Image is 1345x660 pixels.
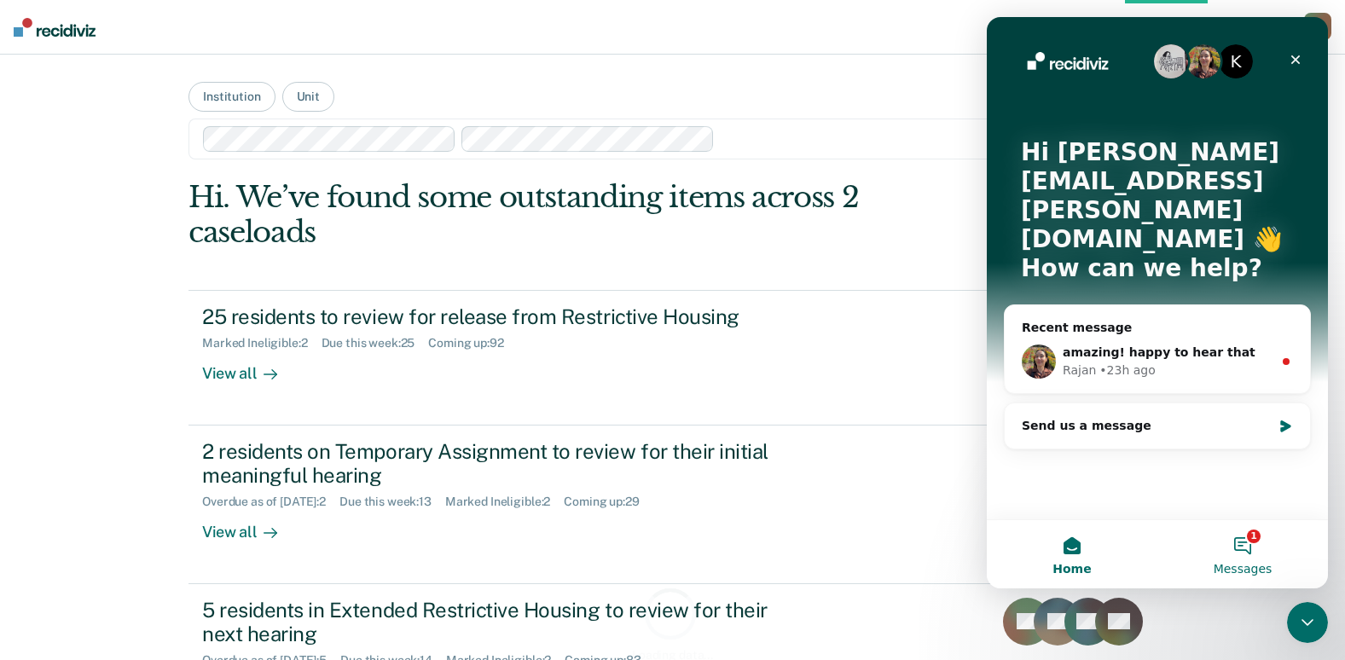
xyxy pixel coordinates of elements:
[202,509,298,542] div: View all
[339,495,445,509] div: Due this week : 13
[428,336,517,350] div: Coming up : 92
[445,495,564,509] div: Marked Ineligible : 2
[322,336,429,350] div: Due this week : 25
[282,82,334,112] button: Unit
[202,439,801,489] div: 2 residents on Temporary Assignment to review for their initial meaningful hearing
[987,17,1328,588] iframe: Intercom live chat
[14,18,96,37] img: Recidiviz
[1287,602,1328,643] iframe: Intercom live chat
[188,180,963,250] div: Hi. We’ve found some outstanding items across 2 caseloads
[1304,13,1331,40] button: M
[188,82,275,112] button: Institution
[202,350,298,384] div: View all
[188,290,1157,425] a: 25 residents to review for release from Restrictive HousingMarked Ineligible:2Due this week:25Com...
[202,304,801,329] div: 25 residents to review for release from Restrictive Housing
[202,336,321,350] div: Marked Ineligible : 2
[202,598,801,647] div: 5 residents in Extended Restrictive Housing to review for their next hearing
[202,495,339,509] div: Overdue as of [DATE] : 2
[564,495,652,509] div: Coming up : 29
[188,426,1157,584] a: 2 residents on Temporary Assignment to review for their initial meaningful hearingOverdue as of [...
